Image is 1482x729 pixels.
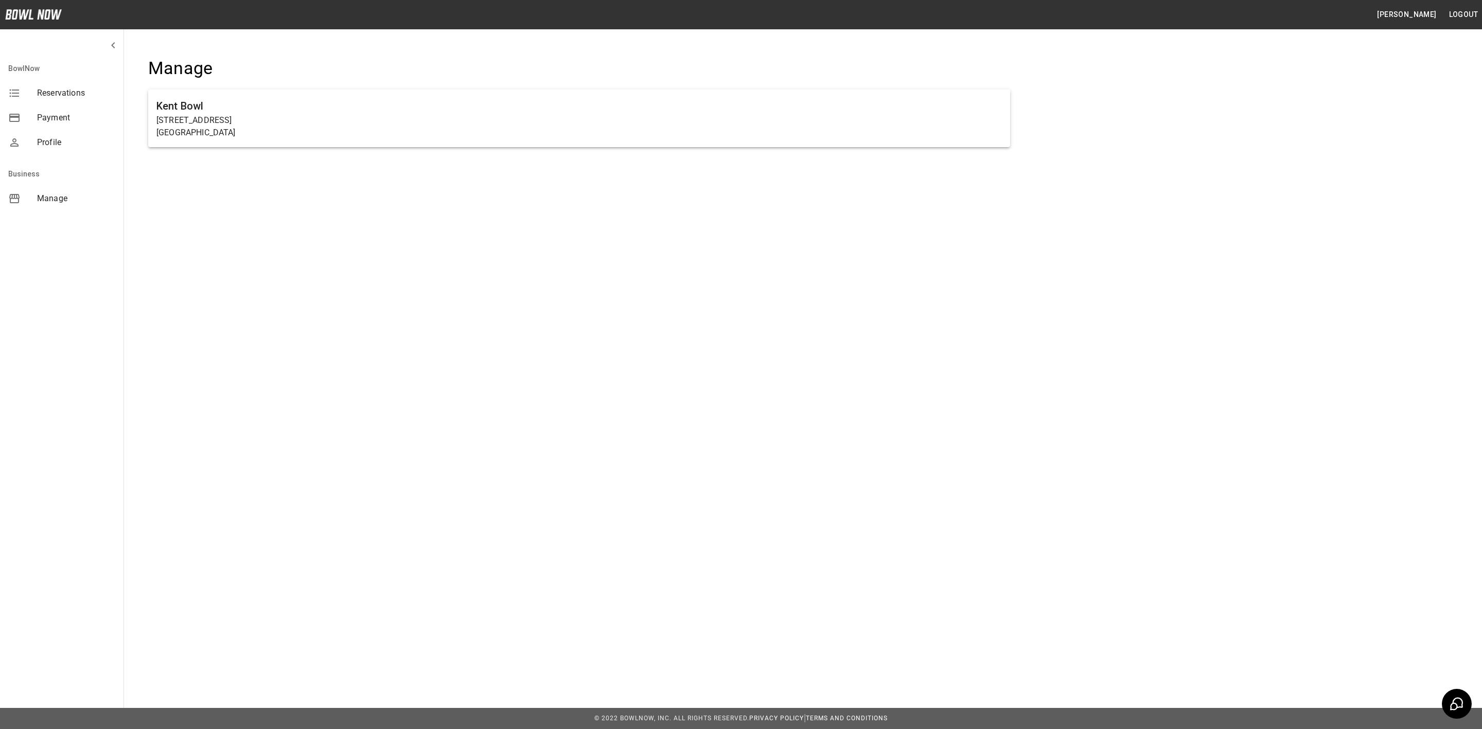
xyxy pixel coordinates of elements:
[37,136,115,149] span: Profile
[5,9,62,20] img: logo
[749,715,804,722] a: Privacy Policy
[37,87,115,99] span: Reservations
[37,112,115,124] span: Payment
[156,98,1002,114] h6: Kent Bowl
[156,127,1002,139] p: [GEOGRAPHIC_DATA]
[1373,5,1440,24] button: [PERSON_NAME]
[806,715,888,722] a: Terms and Conditions
[37,192,115,205] span: Manage
[594,715,749,722] span: © 2022 BowlNow, Inc. All Rights Reserved.
[156,114,1002,127] p: [STREET_ADDRESS]
[1445,5,1482,24] button: Logout
[148,58,1010,79] h4: Manage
